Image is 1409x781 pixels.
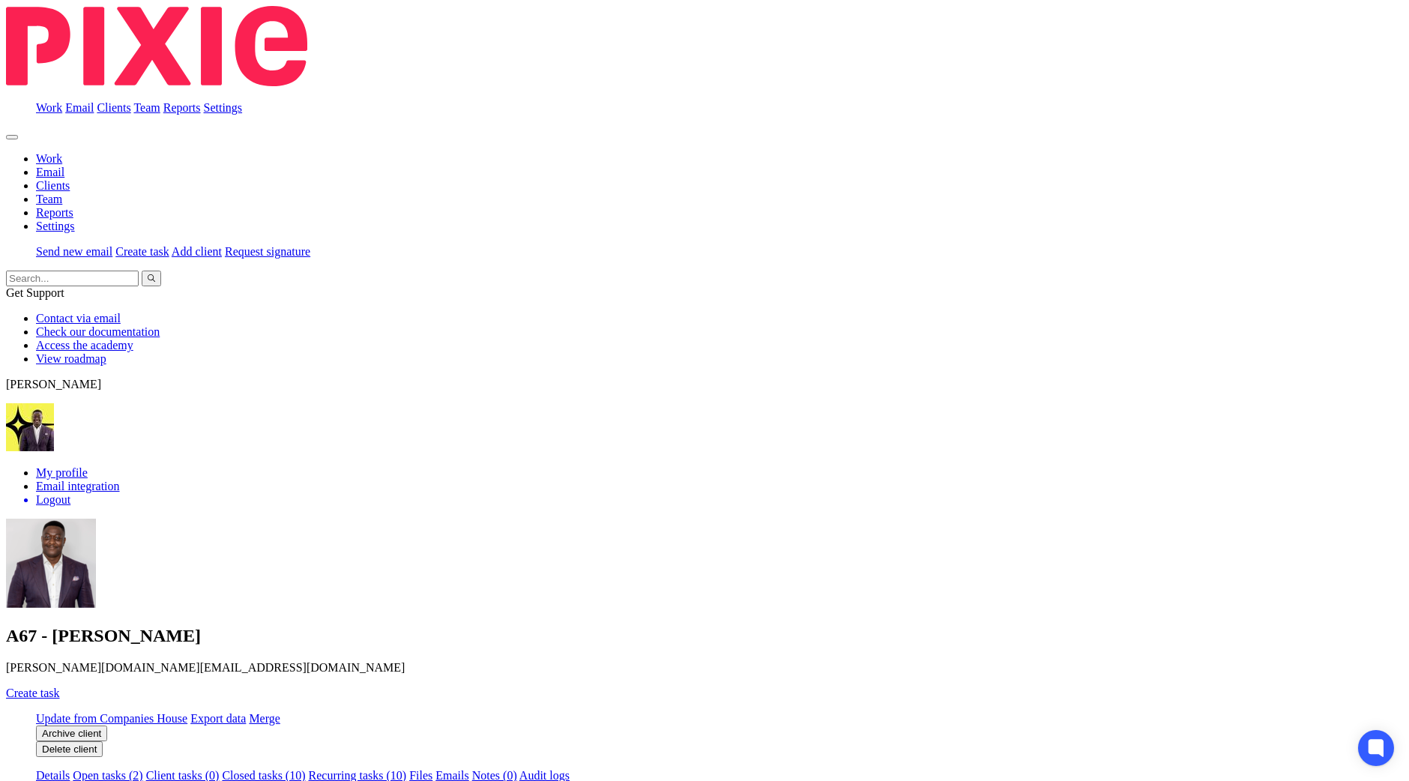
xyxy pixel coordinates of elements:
a: Request signature [225,245,310,258]
a: Email [36,166,64,178]
a: Contact via email [36,312,121,325]
img: Pixie [6,6,307,86]
img: Yemi-Starbridge.jpg [6,403,54,451]
a: Clients [97,101,130,114]
a: Email [65,101,94,114]
span: Logout [36,493,70,506]
a: Create task [115,245,169,258]
p: [PERSON_NAME][DOMAIN_NAME][EMAIL_ADDRESS][DOMAIN_NAME] [6,661,1403,675]
a: Send new email [36,245,112,258]
a: Export data [190,712,246,725]
a: Access the academy [36,339,133,352]
a: Merge [249,712,280,725]
button: Delete client [36,741,103,757]
a: Settings [36,220,75,232]
input: Search [6,271,139,286]
p: [PERSON_NAME] [6,378,1403,391]
a: Work [36,152,62,165]
button: Search [142,271,161,286]
a: Update from Companies House [36,712,187,725]
a: Logout [36,493,1403,507]
h2: A67 - [PERSON_NAME] [6,626,1403,646]
a: Add client [172,245,222,258]
button: Archive client [36,726,107,741]
a: Create task [6,687,60,699]
a: View roadmap [36,352,106,365]
a: Work [36,101,62,114]
img: Screenshot%202025-08-18%20171408.png [6,519,96,608]
a: Settings [204,101,243,114]
a: My profile [36,466,88,479]
a: Reports [163,101,201,114]
a: Clients [36,179,70,192]
a: Team [133,101,160,114]
a: Email integration [36,480,120,492]
a: Reports [36,206,73,219]
span: Get Support [6,286,64,299]
a: Check our documentation [36,325,160,338]
a: Team [36,193,62,205]
span: Delete client [42,744,97,755]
